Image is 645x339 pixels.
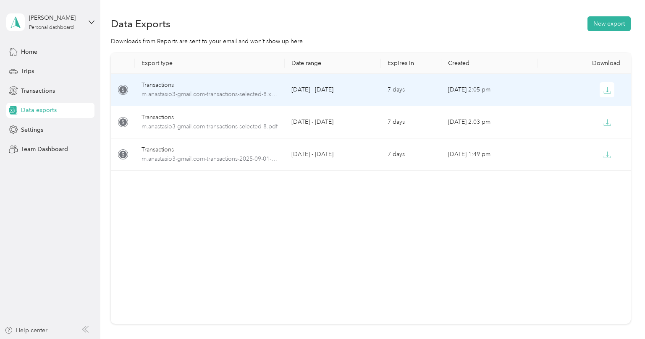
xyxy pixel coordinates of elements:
span: Settings [21,125,43,134]
div: Personal dashboard [29,25,74,30]
td: 7 days [381,74,441,106]
span: Data exports [21,106,57,115]
span: Team Dashboard [21,145,68,154]
div: Transactions [142,113,278,122]
td: 7 days [381,138,441,171]
td: [DATE] - [DATE] [285,106,381,138]
div: [PERSON_NAME] [29,13,81,22]
td: [DATE] 1:49 pm [441,138,538,171]
td: [DATE] - [DATE] [285,138,381,171]
span: Trips [21,67,34,76]
td: [DATE] 2:03 pm [441,106,538,138]
th: Created [441,53,538,74]
td: [DATE] - [DATE] [285,74,381,106]
th: Export type [135,53,284,74]
div: Downloads from Reports are sent to your email and won’t show up here. [111,37,631,46]
div: Download [545,60,628,67]
div: Transactions [142,145,278,154]
div: Transactions [142,81,278,90]
button: New export [587,16,631,31]
th: Date range [285,53,381,74]
td: 7 days [381,106,441,138]
td: [DATE] 2:05 pm [441,74,538,106]
span: m.anastasio3-gmail.com-transactions-selected-8.pdf [142,122,278,131]
span: m.anastasio3-gmail.com-transactions-2025-09-01-2025-09-30.pdf [142,154,278,164]
button: Help center [5,326,47,335]
th: Expires in [381,53,441,74]
span: Transactions [21,86,55,95]
iframe: Everlance-gr Chat Button Frame [598,292,645,339]
span: Home [21,47,37,56]
span: m.anastasio3-gmail.com-transactions-selected-8.xlsx [142,90,278,99]
h1: Data Exports [111,19,170,28]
